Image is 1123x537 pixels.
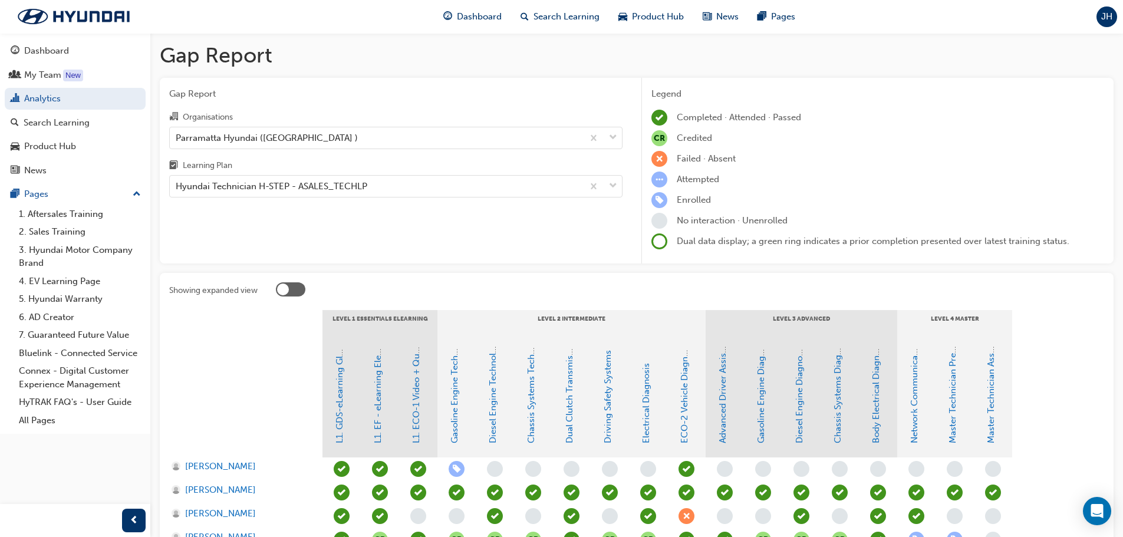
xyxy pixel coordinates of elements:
[564,334,575,443] a: Dual Clutch Transmissions
[14,393,146,411] a: HyTRAK FAQ's - User Guide
[183,160,232,172] div: Learning Plan
[908,461,924,477] span: learningRecordVerb_NONE-icon
[632,10,684,24] span: Product Hub
[832,508,848,524] span: learningRecordVerb_NONE-icon
[410,461,426,477] span: learningRecordVerb_PASS-icon
[602,485,618,500] span: learningRecordVerb_ATTEND-icon
[176,180,367,193] div: Hyundai Technician H-STEP - ASALES_TECHLP
[651,87,1104,101] div: Legend
[564,461,579,477] span: learningRecordVerb_NONE-icon
[6,4,141,29] a: Trak
[14,223,146,241] a: 2. Sales Training
[525,508,541,524] span: learningRecordVerb_NONE-icon
[24,116,90,130] div: Search Learning
[130,513,139,528] span: prev-icon
[24,164,47,177] div: News
[169,87,623,101] span: Gap Report
[185,460,256,473] span: [PERSON_NAME]
[908,508,924,524] span: learningRecordVerb_ATTEND-icon
[14,272,146,291] a: 4. EV Learning Page
[334,261,345,443] a: L1. GDS-eLearning Global Diagnostic System
[169,112,178,123] span: organisation-icon
[985,485,1001,500] span: learningRecordVerb_ATTEND-icon
[14,241,146,272] a: 3. Hyundai Motor Company Brand
[11,166,19,176] span: news-icon
[176,131,358,144] div: Parramatta Hyundai ([GEOGRAPHIC_DATA] )
[748,5,805,29] a: pages-iconPages
[677,215,788,226] span: No interaction · Unenrolled
[703,9,712,24] span: news-icon
[640,461,656,477] span: learningRecordVerb_NONE-icon
[5,160,146,182] a: News
[651,130,667,146] span: null-icon
[525,485,541,500] span: learningRecordVerb_ATTEND-icon
[334,508,350,524] span: learningRecordVerb_PASS-icon
[793,508,809,524] span: learningRecordVerb_ATTEND-icon
[434,5,511,29] a: guage-iconDashboard
[410,508,426,524] span: learningRecordVerb_NONE-icon
[24,44,69,58] div: Dashboard
[602,461,618,477] span: learningRecordVerb_NONE-icon
[717,461,733,477] span: learningRecordVerb_NONE-icon
[449,485,465,500] span: learningRecordVerb_ATTEND-icon
[5,88,146,110] a: Analytics
[771,10,795,24] span: Pages
[677,112,801,123] span: Completed · Attended · Passed
[832,334,843,443] a: Chassis Systems Diagnosis
[677,195,711,205] span: Enrolled
[169,161,178,172] span: learningplan-icon
[870,461,886,477] span: learningRecordVerb_NONE-icon
[372,461,388,477] span: learningRecordVerb_PASS-icon
[372,485,388,500] span: learningRecordVerb_PASS-icon
[832,485,848,500] span: learningRecordVerb_ATTEND-icon
[651,192,667,208] span: learningRecordVerb_ENROLL-icon
[679,508,694,524] span: learningRecordVerb_ABSENT-icon
[640,485,656,500] span: learningRecordVerb_ATTEND-icon
[322,310,437,340] div: LEVEL 1 Essentials eLearning
[5,183,146,205] button: Pages
[410,485,426,500] span: learningRecordVerb_PASS-icon
[870,485,886,500] span: learningRecordVerb_ATTEND-icon
[947,313,958,443] a: Master Technician Pre-Qualifier
[897,310,1012,340] div: LEVEL 4 Master
[185,507,256,520] span: [PERSON_NAME]
[5,38,146,183] button: DashboardMy TeamAnalyticsSearch LearningProduct HubNews
[618,9,627,24] span: car-icon
[755,508,771,524] span: learningRecordVerb_NONE-icon
[521,9,529,24] span: search-icon
[5,40,146,62] a: Dashboard
[602,508,618,524] span: learningRecordVerb_NONE-icon
[1101,10,1112,24] span: JH
[437,310,706,340] div: LEVEL 2 Intermediate
[443,9,452,24] span: guage-icon
[457,10,502,24] span: Dashboard
[5,64,146,86] a: My Team
[11,118,19,129] span: search-icon
[11,70,19,81] span: people-icon
[679,485,694,500] span: learningRecordVerb_ATTEND-icon
[160,42,1114,68] h1: Gap Report
[334,461,350,477] span: learningRecordVerb_PASS-icon
[677,174,719,185] span: Attempted
[14,362,146,393] a: Connex - Digital Customer Experience Management
[758,9,766,24] span: pages-icon
[14,326,146,344] a: 7. Guaranteed Future Value
[11,94,19,104] span: chart-icon
[609,5,693,29] a: car-iconProduct Hub
[677,153,736,164] span: Failed · Absent
[11,141,19,152] span: car-icon
[526,326,536,443] a: Chassis Systems Technology
[169,285,258,296] div: Showing expanded view
[693,5,748,29] a: news-iconNews
[449,508,465,524] span: learningRecordVerb_NONE-icon
[871,340,881,443] a: Body Electrical Diagnosis
[908,485,924,500] span: learningRecordVerb_ATTEND-icon
[909,335,920,443] a: Network Communications
[14,290,146,308] a: 5. Hyundai Warranty
[525,461,541,477] span: learningRecordVerb_NONE-icon
[487,485,503,500] span: learningRecordVerb_ATTEND-icon
[985,461,1001,477] span: learningRecordVerb_NONE-icon
[651,172,667,187] span: learningRecordVerb_ATTEMPT-icon
[449,461,465,477] span: learningRecordVerb_ENROLL-icon
[11,46,19,57] span: guage-icon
